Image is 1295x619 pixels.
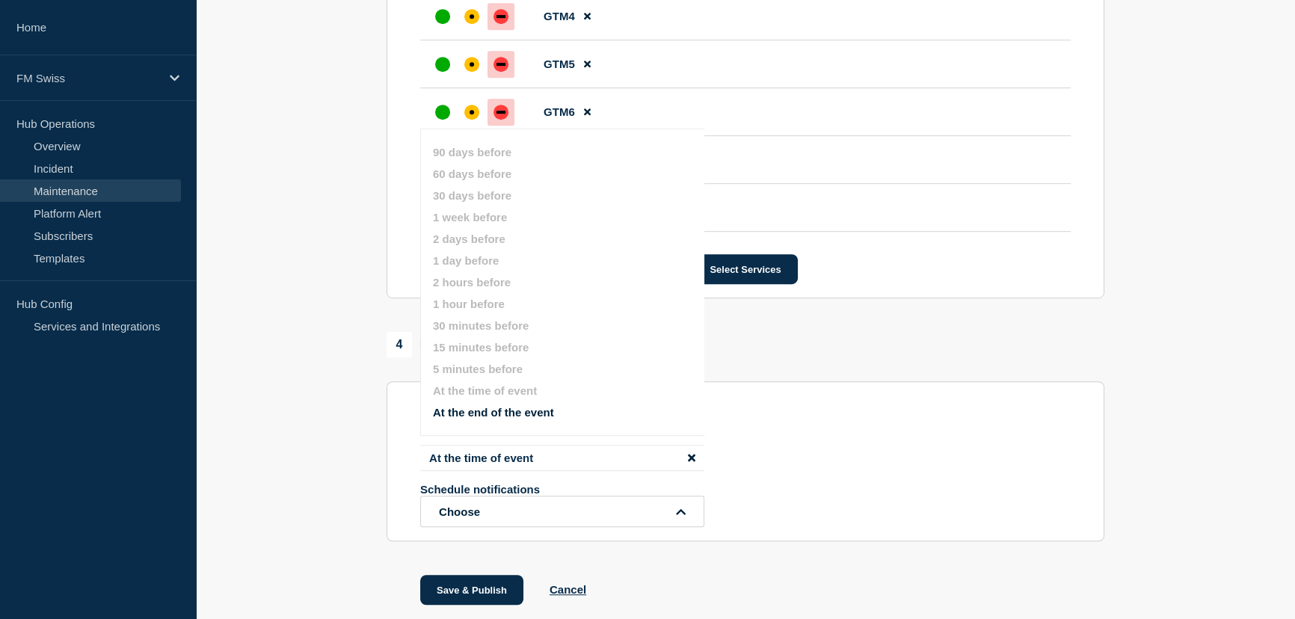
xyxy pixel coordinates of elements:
div: affected [464,57,479,72]
li: At the time of event [420,445,704,471]
div: Notifications [387,332,501,357]
button: Save & Publish [420,575,523,605]
button: 1 week before [433,211,507,224]
button: 15 minutes before [433,341,529,354]
button: 60 days before [433,167,511,180]
p: Schedule notifications [420,483,659,496]
button: Cancel [550,583,586,596]
div: affected [464,105,479,120]
span: 4 [387,332,412,357]
button: 30 minutes before [433,319,529,332]
div: up [435,105,450,120]
button: At the time of event [433,384,537,397]
button: At the end of the event [433,406,554,419]
button: Select Services [693,254,797,284]
div: up [435,57,450,72]
div: down [493,57,508,72]
p: FM Swiss [16,72,160,84]
div: down [493,105,508,120]
button: open dropdown [420,496,704,527]
button: disable notification At the time of event [688,452,695,464]
button: 5 minutes before [433,363,523,375]
span: GTM5 [544,58,575,70]
span: GTM6 [544,105,575,118]
div: up [435,9,450,24]
button: 2 days before [433,232,505,245]
button: 1 hour before [433,298,505,310]
div: affected [464,9,479,24]
span: GTM4 [544,10,575,22]
button: 90 days before [433,146,511,158]
button: 2 hours before [433,276,511,289]
button: 1 day before [433,254,499,267]
button: 30 days before [433,189,511,202]
div: down [493,9,508,24]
